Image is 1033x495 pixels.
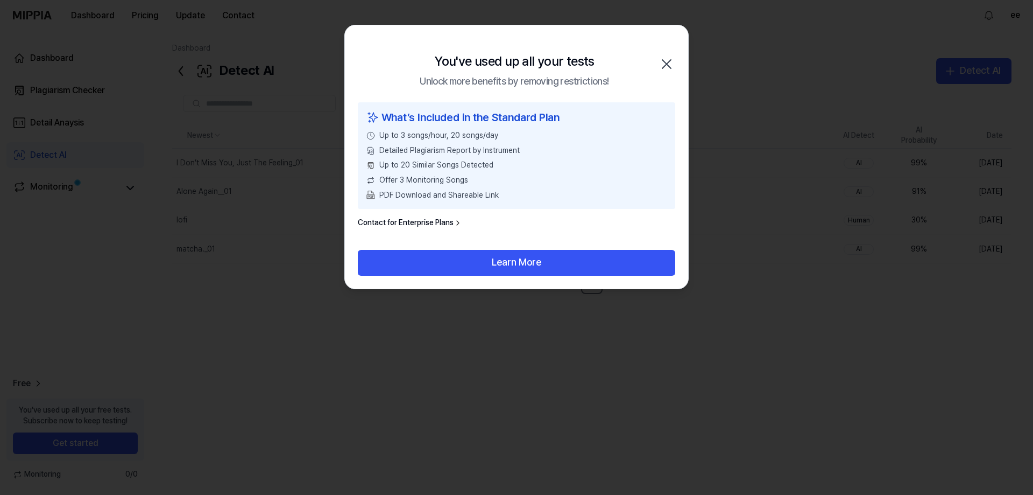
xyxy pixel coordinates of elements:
[379,190,499,201] span: PDF Download and Shareable Link
[379,145,520,156] span: Detailed Plagiarism Report by Instrument
[366,109,667,126] div: What’s Included in the Standard Plan
[379,175,468,186] span: Offer 3 Monitoring Songs
[366,191,375,199] img: PDF Download
[420,74,609,89] div: Unlock more benefits by removing restrictions!
[379,160,493,171] span: Up to 20 Similar Songs Detected
[358,250,675,276] button: Learn More
[379,130,498,141] span: Up to 3 songs/hour, 20 songs/day
[434,51,595,72] div: You've used up all your tests
[358,218,462,228] a: Contact for Enterprise Plans
[366,109,379,126] img: sparkles icon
